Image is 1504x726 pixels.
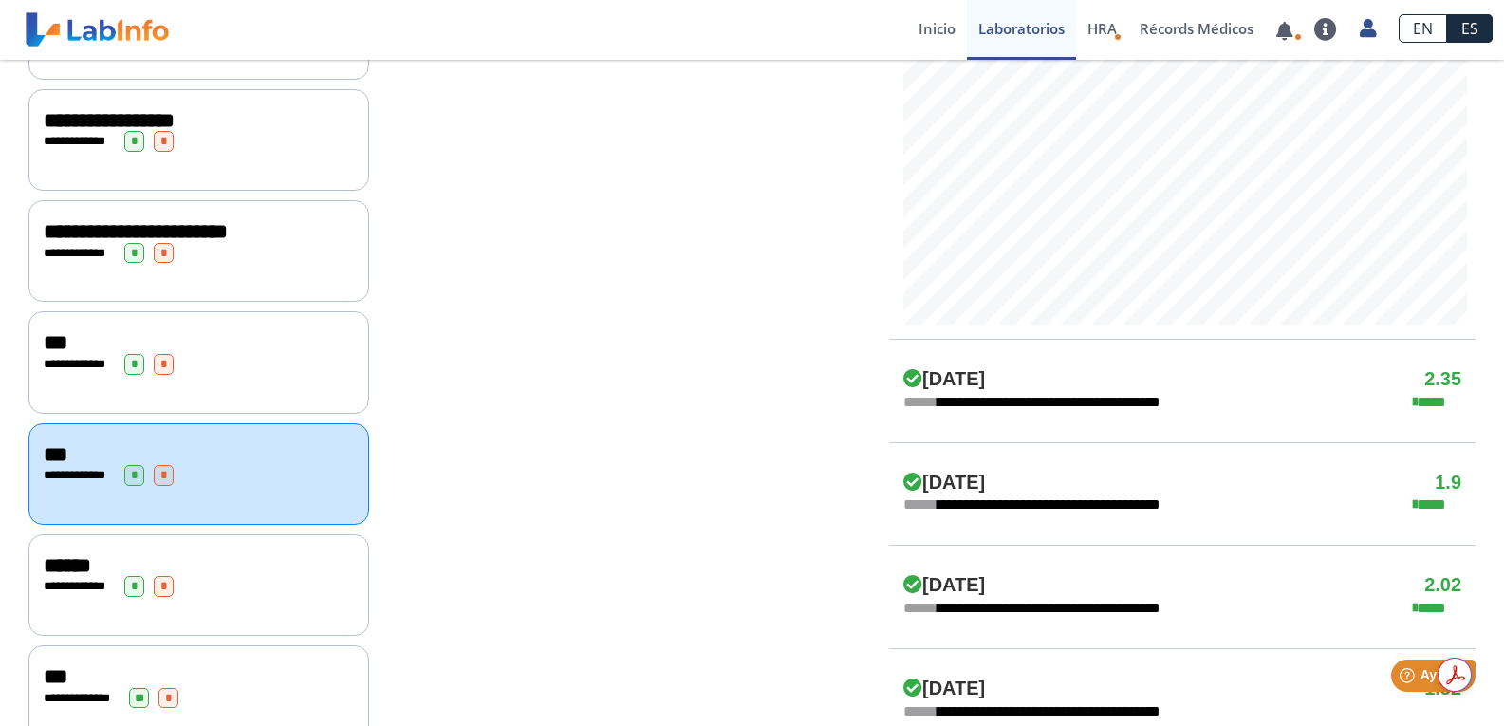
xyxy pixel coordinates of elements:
[903,678,985,700] h4: [DATE]
[903,472,985,494] h4: [DATE]
[903,368,985,391] h4: [DATE]
[1424,368,1461,391] h4: 2.35
[1087,19,1117,38] span: HRA
[1424,574,1461,597] h4: 2.02
[1435,472,1461,494] h4: 1.9
[903,574,985,597] h4: [DATE]
[1447,14,1493,43] a: ES
[1399,14,1447,43] a: EN
[1335,652,1483,705] iframe: Help widget launcher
